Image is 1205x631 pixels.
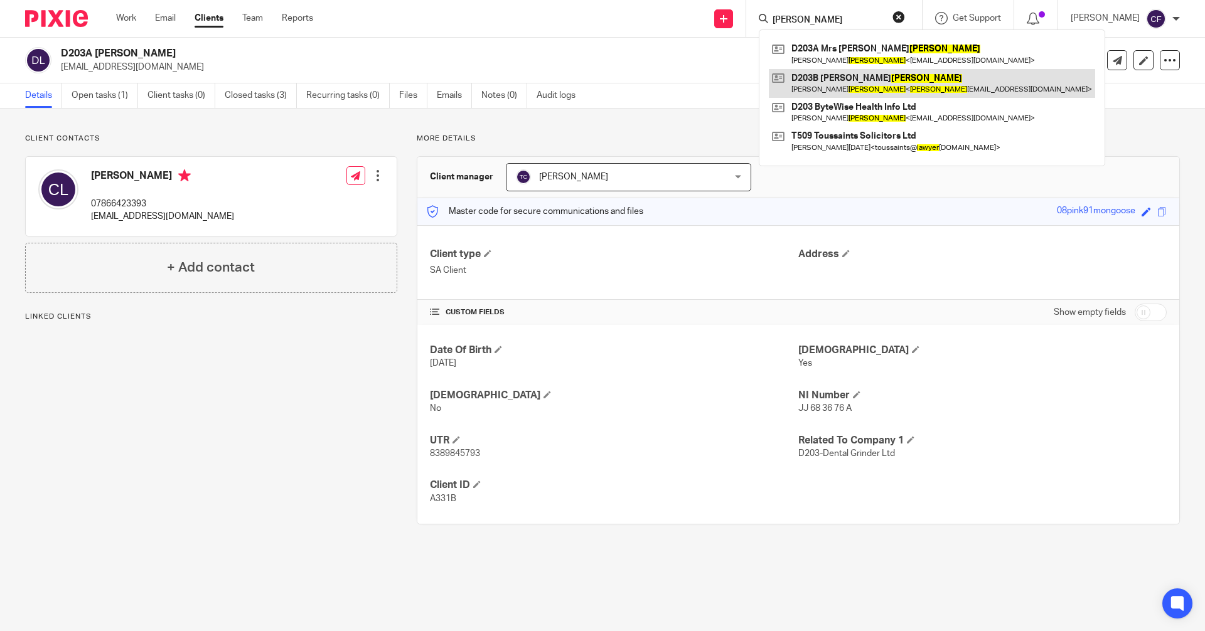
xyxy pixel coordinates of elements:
h4: Related To Company 1 [798,434,1167,447]
a: Recurring tasks (0) [306,83,390,108]
p: Linked clients [25,312,397,322]
div: 08pink91mongoose [1057,204,1135,219]
a: Emails [437,83,472,108]
h2: D203A [PERSON_NAME] [61,47,820,60]
span: Yes [798,359,812,368]
span: Get Support [953,14,1001,23]
img: svg%3E [25,47,51,73]
h4: UTR [430,434,798,447]
span: No [430,404,441,413]
p: [EMAIL_ADDRESS][DOMAIN_NAME] [91,210,234,223]
img: svg%3E [516,169,531,184]
h3: Client manager [430,171,493,183]
p: SA Client [430,264,798,277]
span: 8389845793 [430,449,480,458]
h4: [PERSON_NAME] [91,169,234,185]
a: Client tasks (0) [147,83,215,108]
label: Show empty fields [1054,306,1126,319]
span: A331B [430,494,456,503]
h4: [DEMOGRAPHIC_DATA] [798,344,1167,357]
a: Files [399,83,427,108]
a: Details [25,83,62,108]
img: svg%3E [1146,9,1166,29]
p: 07866423393 [91,198,234,210]
a: Open tasks (1) [72,83,138,108]
a: Reports [282,12,313,24]
span: [PERSON_NAME] [539,172,608,181]
h4: NI Number [798,389,1167,402]
h4: Date Of Birth [430,344,798,357]
h4: Client type [430,248,798,261]
a: Team [242,12,263,24]
a: Audit logs [537,83,585,108]
h4: Address [798,248,1167,261]
img: svg%3E [38,169,78,209]
a: Closed tasks (3) [225,83,297,108]
button: Clear [892,11,905,23]
h4: + Add contact [167,258,255,277]
p: More details [417,134,1180,144]
p: Client contacts [25,134,397,144]
a: Email [155,12,176,24]
span: D203-Dental Grinder Ltd [798,449,895,458]
span: [DATE] [430,359,456,368]
h4: CUSTOM FIELDS [430,307,798,317]
a: Notes (0) [481,83,527,108]
img: Pixie [25,10,88,27]
p: Master code for secure communications and files [427,205,643,218]
input: Search [771,15,884,26]
p: [EMAIL_ADDRESS][DOMAIN_NAME] [61,61,1009,73]
span: JJ 68 36 76 A [798,404,852,413]
p: [PERSON_NAME] [1071,12,1140,24]
a: Work [116,12,136,24]
i: Primary [178,169,191,182]
a: Clients [195,12,223,24]
h4: [DEMOGRAPHIC_DATA] [430,389,798,402]
h4: Client ID [430,479,798,492]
